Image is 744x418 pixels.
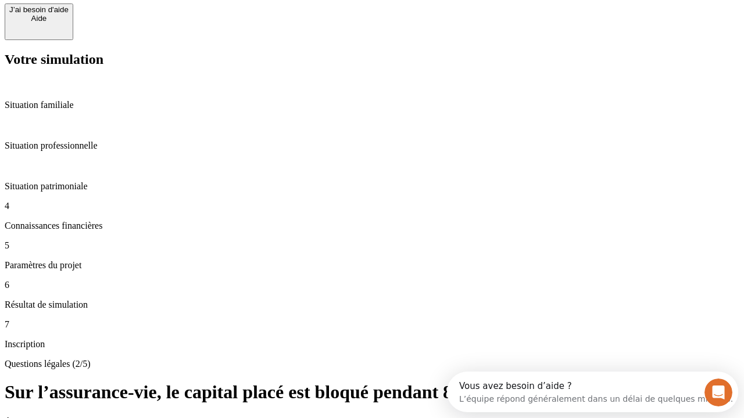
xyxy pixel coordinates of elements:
div: Ouvrir le Messenger Intercom [5,5,320,37]
h1: Sur l’assurance-vie, le capital placé est bloqué pendant 8 ans ? [5,381,739,403]
p: 6 [5,280,739,290]
div: L’équipe répond généralement dans un délai de quelques minutes. [12,19,286,31]
p: Situation professionnelle [5,140,739,151]
p: 4 [5,201,739,211]
iframe: Intercom live chat [704,379,732,406]
p: 5 [5,240,739,251]
button: J’ai besoin d'aideAide [5,3,73,40]
iframe: Intercom live chat discovery launcher [447,372,738,412]
h2: Votre simulation [5,52,739,67]
p: Situation familiale [5,100,739,110]
p: Situation patrimoniale [5,181,739,192]
div: Aide [9,14,69,23]
p: 7 [5,319,739,330]
div: J’ai besoin d'aide [9,5,69,14]
div: Vous avez besoin d’aide ? [12,10,286,19]
p: Connaissances financières [5,221,739,231]
p: Paramètres du projet [5,260,739,271]
p: Questions légales (2/5) [5,359,739,369]
p: Résultat de simulation [5,300,739,310]
p: Inscription [5,339,739,349]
